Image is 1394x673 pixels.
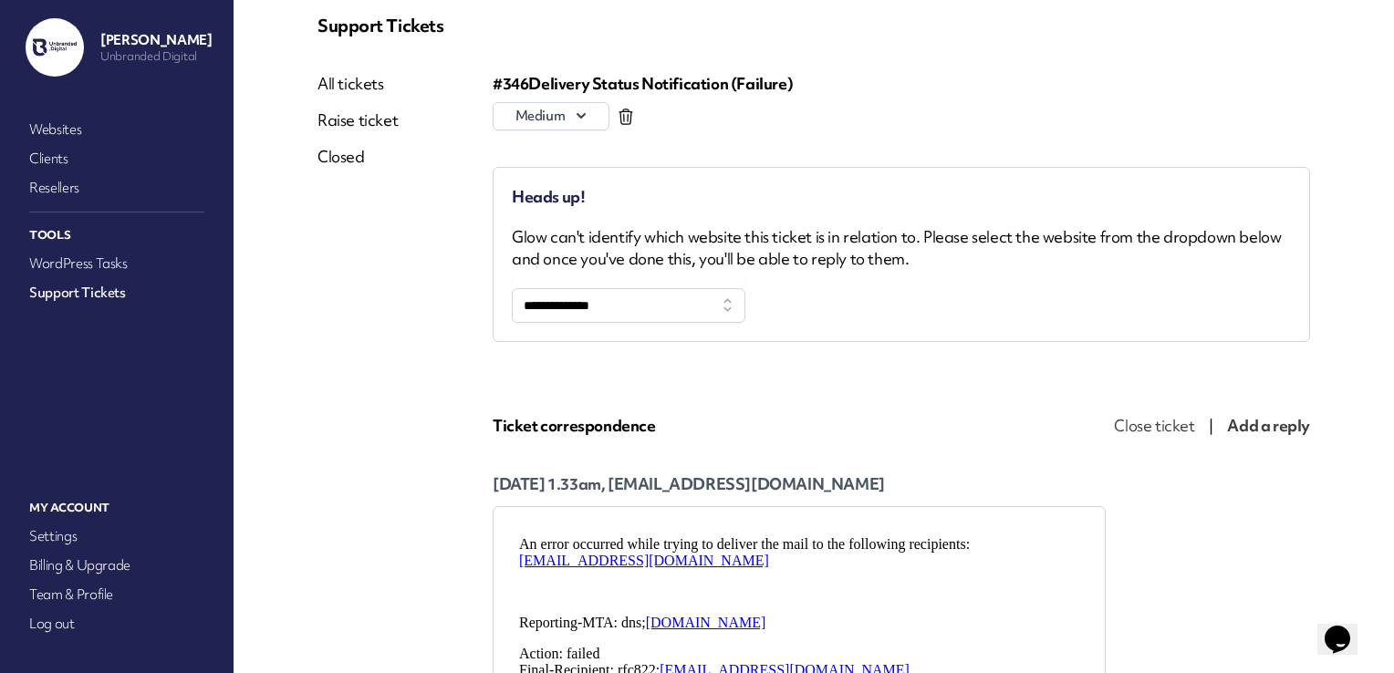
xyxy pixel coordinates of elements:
p: [DATE] 1.33am, [EMAIL_ADDRESS][DOMAIN_NAME] [493,473,1106,495]
a: [EMAIL_ADDRESS][DOMAIN_NAME] [148,133,398,149]
a: [DOMAIN_NAME] [195,166,316,181]
a: Settings [26,523,208,549]
a: Team & Profile [26,582,208,607]
a: WordPress Tasks [26,251,208,276]
p: Unbranded Digital [100,49,212,64]
a: Log out [26,611,208,637]
a: Support Tickets [26,280,208,305]
span: Add a reply [1227,415,1310,436]
div: Click to change priority [493,102,609,130]
div: #346 Delivery Status Notification (Failure) [493,73,1310,95]
a: Billing & Upgrade [26,553,208,578]
a: Websites [26,117,208,142]
span: Heads up! [512,186,585,207]
p: An error occurred while trying to deliver the mail to the following recipients: [7,7,567,40]
span: Ticket correspondence [493,415,656,436]
a: [EMAIL_ADDRESS][DOMAIN_NAME] [7,24,257,39]
a: [DOMAIN_NAME] [134,86,255,101]
button: medium [493,102,609,130]
a: Resellers [26,175,208,201]
a: Clients [26,146,208,171]
p: Tools [26,223,208,247]
p: Action: failed Final-Recipient: rfc822; Diagnostic-Code: smtp; 550 4.4.7 Message expired: unable ... [7,117,567,199]
span: | [1209,415,1213,436]
p: Reporting-MTA: dns; [7,86,567,102]
span: Close ticket [1114,415,1194,436]
p: Glow can't identify which website this ticket is in relation to. Please select the website from t... [512,226,1291,270]
p: My Account [26,496,208,520]
iframe: chat widget [1317,600,1376,655]
a: All tickets [317,73,398,95]
p: [PERSON_NAME] [100,31,212,49]
a: Raise ticket [317,109,398,131]
div: Click to delete ticket [617,108,635,126]
a: Closed [317,146,398,168]
p: Support Tickets [317,15,1310,36]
